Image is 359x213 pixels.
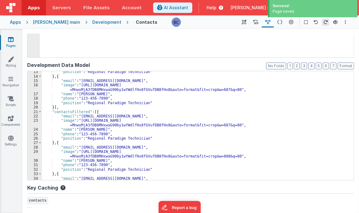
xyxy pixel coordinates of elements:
div: 22 [27,114,42,118]
div: 25 [27,132,42,136]
span: contacts [27,197,48,204]
div: 24 [27,127,42,132]
div: Development [92,19,121,25]
div: 16 [27,83,42,92]
div: 18 [27,96,42,100]
div: 26 [27,136,42,141]
div: Apps [10,19,21,25]
span: Apps [28,5,40,11]
div: 23 [27,118,42,127]
span: File Assets [83,5,110,11]
button: 1 [287,63,293,69]
button: 3 [301,63,307,69]
div: 15 [27,79,42,83]
div: 27 [27,141,42,145]
label: Cache in browser [35,206,66,212]
h4: Contacts [136,20,157,24]
div: 32 [27,167,42,172]
span: Servers [52,5,71,11]
div: [PERSON_NAME] main [33,19,80,25]
div: 29 [27,150,42,158]
span: AI Assistant [164,5,188,11]
button: 4 [308,63,315,69]
div: 21 [27,110,42,114]
div: 19 [27,101,42,105]
button: 7 [330,63,336,69]
div: 13 [27,70,42,74]
div: 33 [27,172,42,176]
button: [PERSON_NAME] — [EMAIL_ADDRESS][DOMAIN_NAME] [231,5,354,11]
div: Success! [273,3,354,9]
div: 20 [27,105,42,109]
span: [PERSON_NAME] — [231,5,272,11]
button: 6 [323,63,329,69]
span: Help [207,5,216,11]
button: 5 [316,63,322,69]
div: Page saved. [273,9,354,14]
div: 28 [27,145,42,150]
button: Format [338,63,354,69]
button: No Folds [266,63,286,69]
div: 17 [27,92,42,96]
div: 14 [27,74,42,79]
button: 2 [294,63,300,69]
div: 34 [27,176,42,181]
span: Development Data Model [27,61,90,69]
div: 31 [27,163,42,167]
div: 30 [27,158,42,163]
h4: Key Caching [27,185,58,191]
img: 178831b925e1d191091bdd3f12a9f5dd [172,18,181,27]
button: AI Assistant [153,2,192,13]
button: Options [342,18,349,26]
